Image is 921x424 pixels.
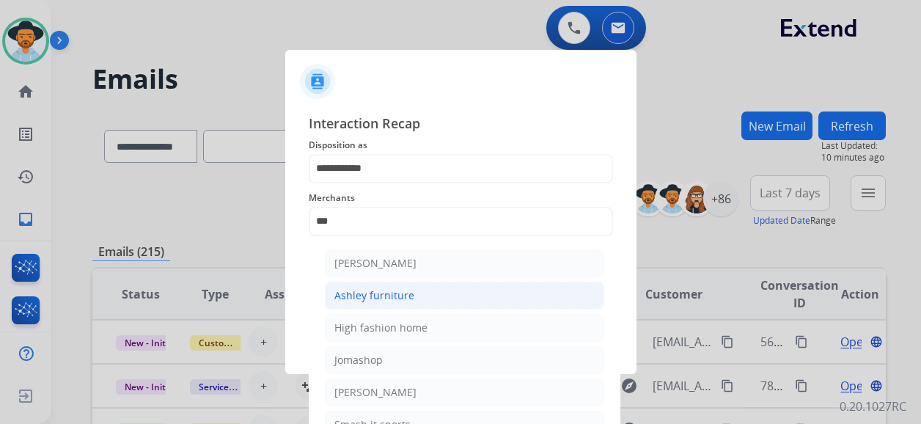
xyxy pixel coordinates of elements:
span: Interaction Recap [309,113,613,136]
img: contactIcon [300,64,335,99]
div: [PERSON_NAME] [334,256,417,271]
p: 0.20.1027RC [840,398,906,415]
div: [PERSON_NAME] [334,385,417,400]
span: Merchants [309,189,613,207]
div: High fashion home [334,321,428,335]
span: Disposition as [309,136,613,154]
div: Jomashop [334,353,383,368]
div: Ashley furniture [334,288,414,303]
